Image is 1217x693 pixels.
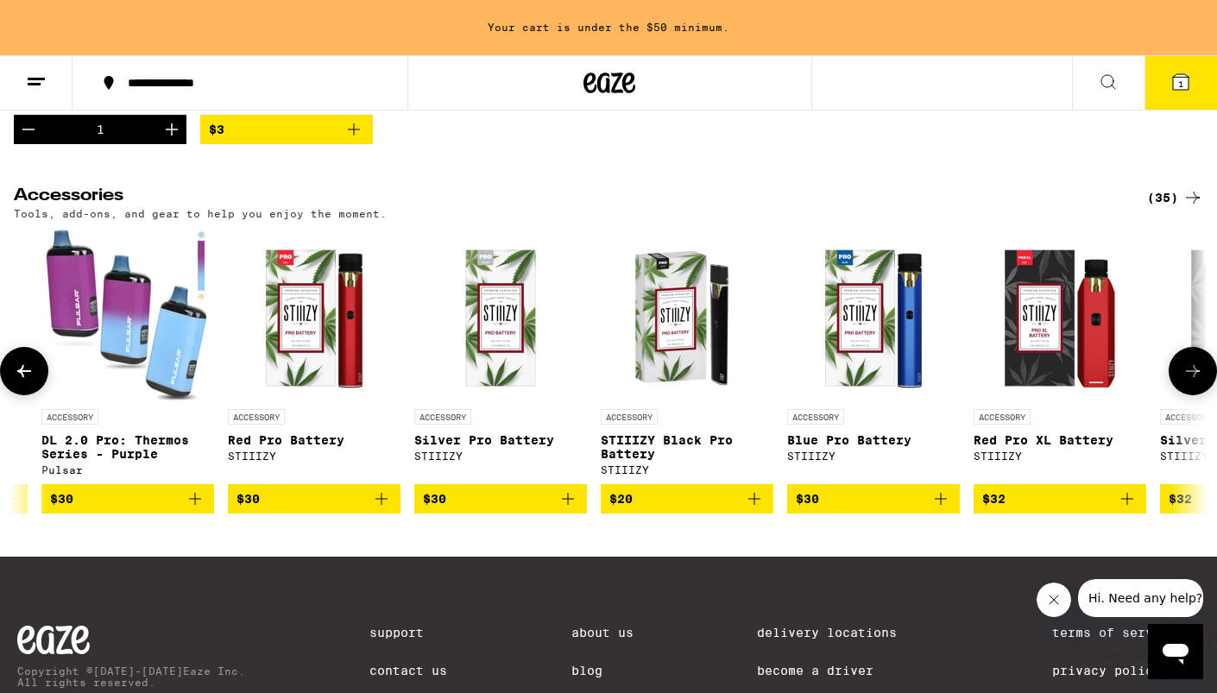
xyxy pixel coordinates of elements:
div: STIIIZY [414,450,587,462]
button: Add to bag [974,484,1146,513]
p: Red Pro XL Battery [974,433,1146,447]
a: Delivery Locations [757,626,928,639]
button: Add to bag [787,484,960,513]
span: $30 [423,492,446,506]
p: Tools, add-ons, and gear to help you enjoy the moment. [14,208,387,219]
a: Open page for Red Pro Battery from STIIIZY [228,228,400,484]
button: Add to bag [200,115,373,144]
p: ACCESSORY [414,409,471,425]
a: About Us [571,626,634,639]
a: Open page for STIIIZY Black Pro Battery from STIIIZY [601,228,773,484]
div: STIIIZY [601,464,773,476]
div: Pulsar [41,464,214,476]
img: STIIIZY - Blue Pro Battery [787,228,960,400]
img: STIIIZY - Silver Pro Battery [414,228,587,400]
p: Blue Pro Battery [787,433,960,447]
div: STIIIZY [228,450,400,462]
span: $32 [1169,492,1192,506]
p: Red Pro Battery [228,433,400,447]
span: $30 [236,492,260,506]
p: Copyright © [DATE]-[DATE] Eaze Inc. All rights reserved. [17,665,245,688]
iframe: Message from company [1078,579,1203,617]
span: 1 [1178,79,1183,89]
button: Add to bag [601,484,773,513]
a: Contact Us [369,664,447,677]
p: Silver Pro Battery [414,433,587,447]
a: Open page for Silver Pro Battery from STIIIZY [414,228,587,484]
a: Become a Driver [757,664,928,677]
div: 1 [97,123,104,136]
span: $30 [796,492,819,506]
button: Add to bag [414,484,587,513]
img: STIIIZY - Red Pro XL Battery [974,228,1146,400]
p: ACCESSORY [787,409,844,425]
p: ACCESSORY [974,409,1031,425]
img: Pulsar - DL 2.0 Pro: Thermos Series - Purple [41,228,214,400]
p: ACCESSORY [1160,409,1217,425]
span: $20 [609,492,633,506]
span: $32 [982,492,1006,506]
p: ACCESSORY [228,409,285,425]
button: Add to bag [228,484,400,513]
img: STIIIZY - Red Pro Battery [228,228,400,400]
a: Privacy Policy [1052,664,1200,677]
a: (35) [1147,187,1203,208]
button: Increment [157,115,186,144]
a: Open page for Red Pro XL Battery from STIIIZY [974,228,1146,484]
a: Support [369,626,447,639]
a: Blog [571,664,634,677]
h2: Accessories [14,187,1119,208]
div: STIIIZY [787,450,960,462]
p: ACCESSORY [601,409,658,425]
button: Add to bag [41,484,214,513]
span: $3 [209,123,224,136]
a: Terms of Service [1052,626,1200,639]
p: DL 2.0 Pro: Thermos Series - Purple [41,433,214,461]
iframe: Button to launch messaging window [1148,624,1203,679]
span: $30 [50,492,73,506]
img: STIIIZY - STIIIZY Black Pro Battery [601,228,773,400]
div: STIIIZY [974,450,1146,462]
a: Open page for Blue Pro Battery from STIIIZY [787,228,960,484]
button: 1 [1144,56,1217,110]
p: ACCESSORY [41,409,98,425]
a: Open page for DL 2.0 Pro: Thermos Series - Purple from Pulsar [41,228,214,484]
iframe: Close message [1037,583,1071,617]
button: Decrement [14,115,43,144]
p: STIIIZY Black Pro Battery [601,433,773,461]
